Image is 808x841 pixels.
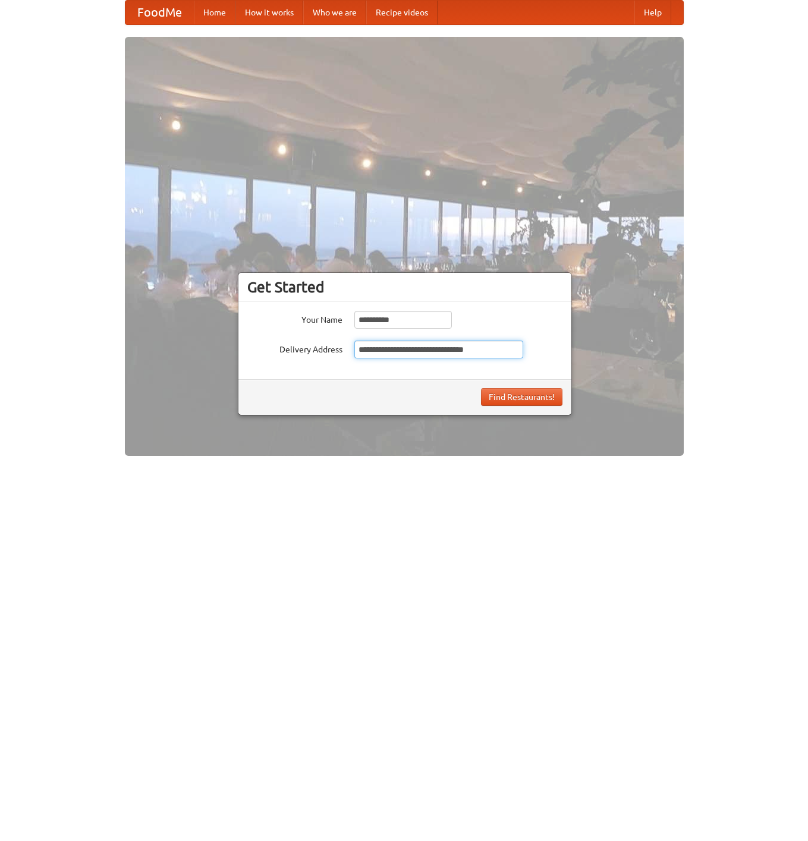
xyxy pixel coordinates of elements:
button: Find Restaurants! [481,388,562,406]
h3: Get Started [247,278,562,296]
a: Who we are [303,1,366,24]
a: Help [634,1,671,24]
label: Delivery Address [247,341,342,355]
a: How it works [235,1,303,24]
a: Home [194,1,235,24]
label: Your Name [247,311,342,326]
a: FoodMe [125,1,194,24]
a: Recipe videos [366,1,438,24]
